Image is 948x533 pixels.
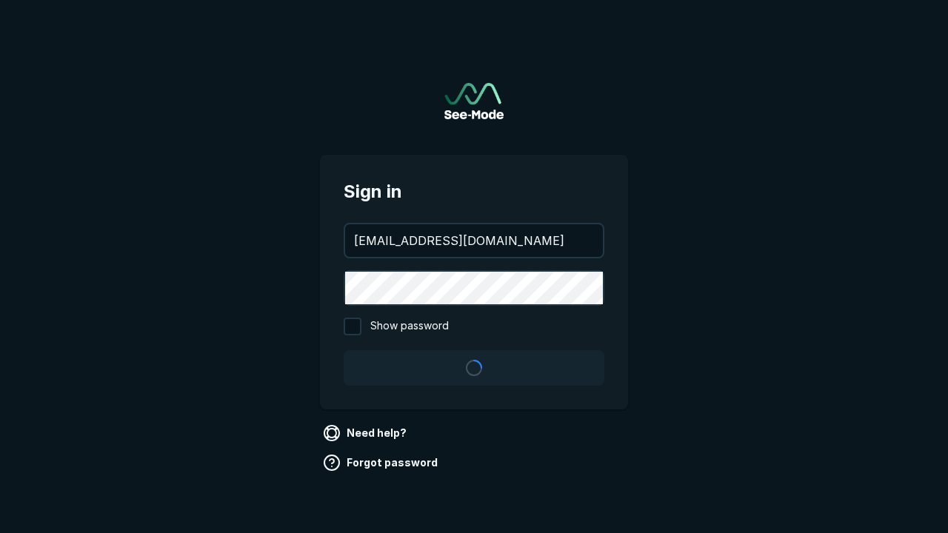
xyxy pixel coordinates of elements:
input: your@email.com [345,224,603,257]
a: Need help? [320,421,413,445]
a: Forgot password [320,451,444,475]
span: Show password [370,318,449,335]
img: See-Mode Logo [444,83,504,119]
span: Sign in [344,178,604,205]
a: Go to sign in [444,83,504,119]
